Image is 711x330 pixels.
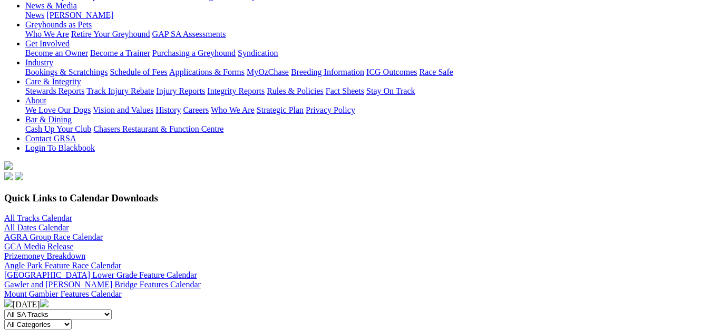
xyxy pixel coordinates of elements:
[257,105,304,114] a: Strategic Plan
[40,299,48,307] img: chevron-right-pager-white.svg
[25,39,70,48] a: Get Involved
[46,11,113,20] a: [PERSON_NAME]
[15,172,23,180] img: twitter.svg
[169,67,245,76] a: Applications & Forms
[152,30,226,38] a: GAP SA Assessments
[71,30,150,38] a: Retire Your Greyhound
[4,223,69,232] a: All Dates Calendar
[25,11,44,20] a: News
[4,270,197,279] a: [GEOGRAPHIC_DATA] Lower Grade Feature Calendar
[25,58,53,67] a: Industry
[4,299,13,307] img: chevron-left-pager-white.svg
[4,192,707,204] h3: Quick Links to Calendar Downloads
[25,77,81,86] a: Care & Integrity
[306,105,355,114] a: Privacy Policy
[4,280,201,289] a: Gawler and [PERSON_NAME] Bridge Features Calendar
[4,172,13,180] img: facebook.svg
[25,48,707,58] div: Get Involved
[4,161,13,170] img: logo-grsa-white.png
[25,86,84,95] a: Stewards Reports
[25,115,72,124] a: Bar & Dining
[291,67,364,76] a: Breeding Information
[4,289,122,298] a: Mount Gambier Features Calendar
[419,67,453,76] a: Race Safe
[25,86,707,96] div: Care & Integrity
[25,143,95,152] a: Login To Blackbook
[25,30,707,39] div: Greyhounds as Pets
[267,86,324,95] a: Rules & Policies
[25,20,92,29] a: Greyhounds as Pets
[207,86,265,95] a: Integrity Reports
[4,213,72,222] a: All Tracks Calendar
[25,124,707,134] div: Bar & Dining
[25,11,707,20] div: News & Media
[93,105,153,114] a: Vision and Values
[25,67,707,77] div: Industry
[211,105,255,114] a: Who We Are
[155,105,181,114] a: History
[25,105,91,114] a: We Love Our Dogs
[25,134,76,143] a: Contact GRSA
[86,86,154,95] a: Track Injury Rebate
[4,299,707,309] div: [DATE]
[4,251,85,260] a: Prizemoney Breakdown
[90,48,150,57] a: Become a Trainer
[238,48,278,57] a: Syndication
[326,86,364,95] a: Fact Sheets
[247,67,289,76] a: MyOzChase
[110,67,167,76] a: Schedule of Fees
[93,124,223,133] a: Chasers Restaurant & Function Centre
[366,67,417,76] a: ICG Outcomes
[25,30,69,38] a: Who We Are
[25,48,88,57] a: Become an Owner
[25,96,46,105] a: About
[183,105,209,114] a: Careers
[4,261,121,270] a: Angle Park Feature Race Calendar
[152,48,236,57] a: Purchasing a Greyhound
[25,1,77,10] a: News & Media
[4,232,103,241] a: AGRA Group Race Calendar
[25,105,707,115] div: About
[25,67,108,76] a: Bookings & Scratchings
[4,242,74,251] a: GCA Media Release
[25,124,91,133] a: Cash Up Your Club
[156,86,205,95] a: Injury Reports
[366,86,415,95] a: Stay On Track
